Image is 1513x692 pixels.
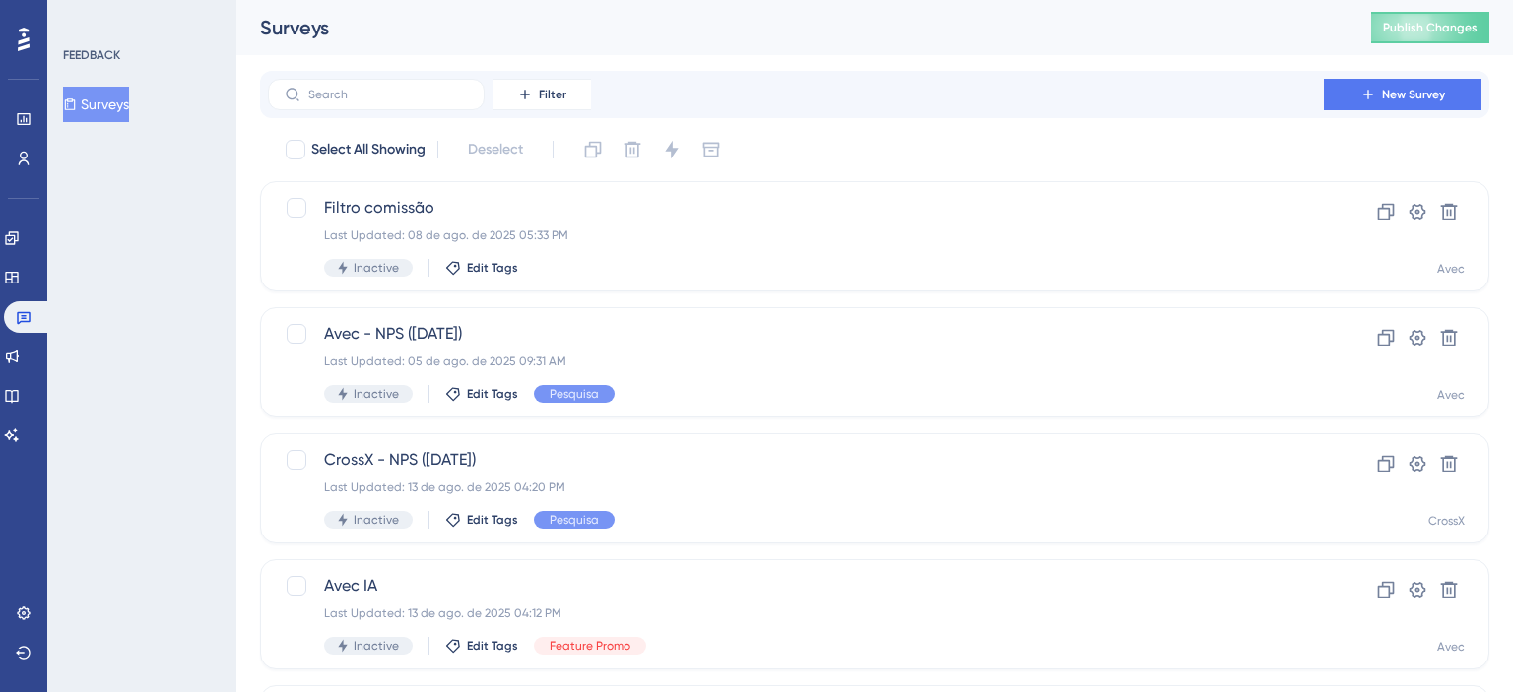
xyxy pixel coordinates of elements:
span: Avec - NPS ([DATE]) [324,322,1268,346]
span: Edit Tags [467,386,518,402]
input: Search [308,88,468,101]
div: Avec [1437,261,1465,277]
div: Last Updated: 13 de ago. de 2025 04:12 PM [324,605,1268,621]
div: FEEDBACK [63,47,120,63]
button: Filter [493,79,591,110]
span: Edit Tags [467,512,518,528]
span: Pesquisa [550,386,599,402]
span: Edit Tags [467,260,518,276]
span: CrossX - NPS ([DATE]) [324,448,1268,472]
div: Surveys [260,14,1322,41]
span: Edit Tags [467,638,518,654]
button: Edit Tags [445,260,518,276]
span: Feature Promo [550,638,630,654]
span: Pesquisa [550,512,599,528]
span: Deselect [468,138,523,161]
span: Inactive [354,512,399,528]
div: Avec [1437,639,1465,655]
button: Deselect [450,132,541,167]
button: Publish Changes [1371,12,1489,43]
div: Last Updated: 05 de ago. de 2025 09:31 AM [324,353,1268,369]
div: CrossX [1428,513,1465,529]
button: Edit Tags [445,512,518,528]
span: Filtro comissão [324,196,1268,220]
button: Surveys [63,87,129,122]
span: Filter [539,87,566,102]
button: Edit Tags [445,386,518,402]
span: Inactive [354,638,399,654]
span: Avec IA [324,574,1268,598]
span: Publish Changes [1383,20,1478,35]
span: Select All Showing [311,138,426,161]
span: New Survey [1382,87,1445,102]
div: Last Updated: 13 de ago. de 2025 04:20 PM [324,479,1268,495]
button: New Survey [1324,79,1481,110]
span: Inactive [354,386,399,402]
button: Edit Tags [445,638,518,654]
div: Last Updated: 08 de ago. de 2025 05:33 PM [324,227,1268,243]
div: Avec [1437,387,1465,403]
span: Inactive [354,260,399,276]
